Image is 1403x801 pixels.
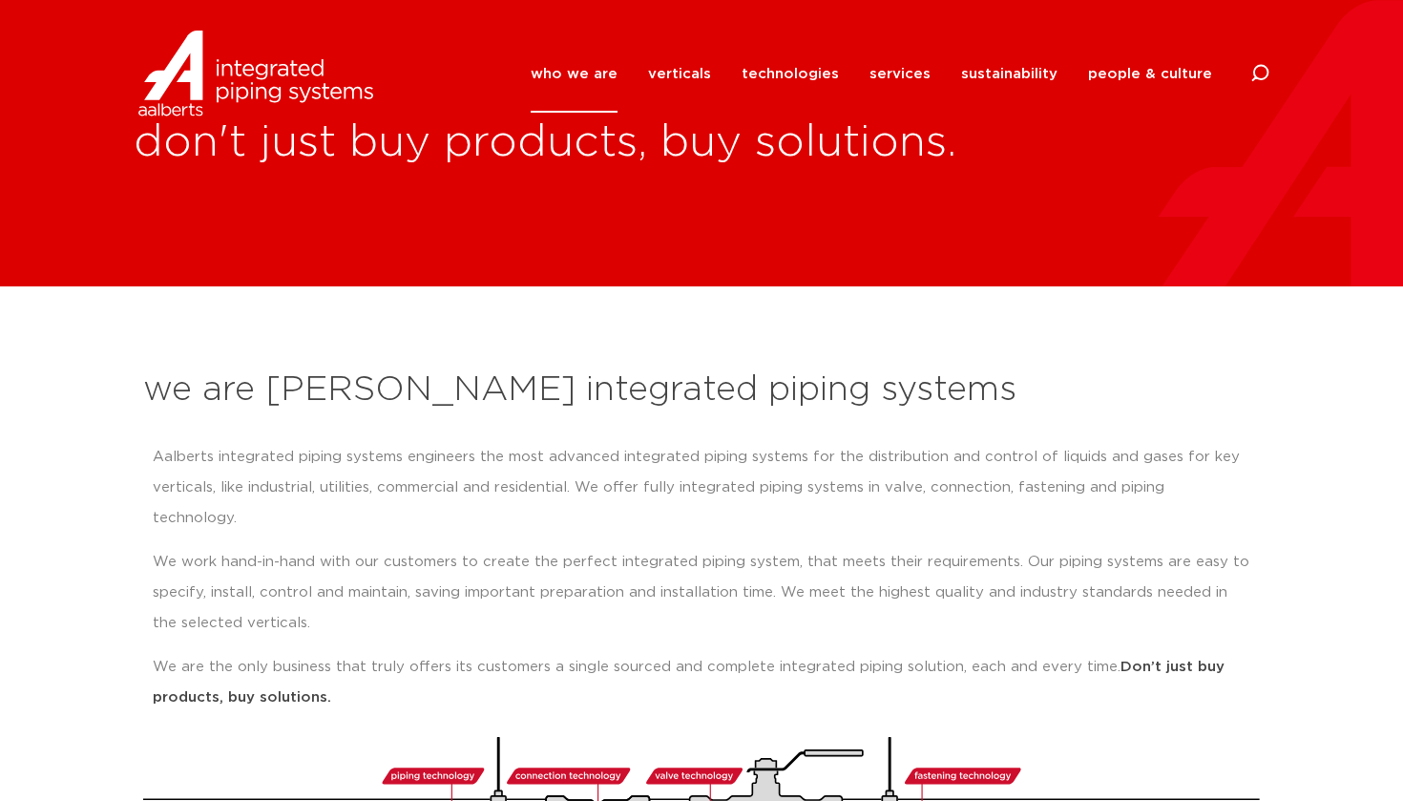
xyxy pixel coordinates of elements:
a: services [869,35,931,113]
p: We are the only business that truly offers its customers a single sourced and complete integrated... [153,652,1250,713]
h1: don't just buy products, buy solutions. [134,113,1403,174]
a: technologies [742,35,839,113]
nav: Menu [531,35,1212,113]
a: who we are [531,35,618,113]
p: We work hand-in-hand with our customers to create the perfect integrated piping system, that meet... [153,547,1250,639]
h2: we are [PERSON_NAME] integrated piping systems [143,368,1260,413]
a: verticals [648,35,711,113]
p: Aalberts integrated piping systems engineers the most advanced integrated piping systems for the ... [153,442,1250,534]
a: people & culture [1088,35,1212,113]
a: sustainability [961,35,1057,113]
